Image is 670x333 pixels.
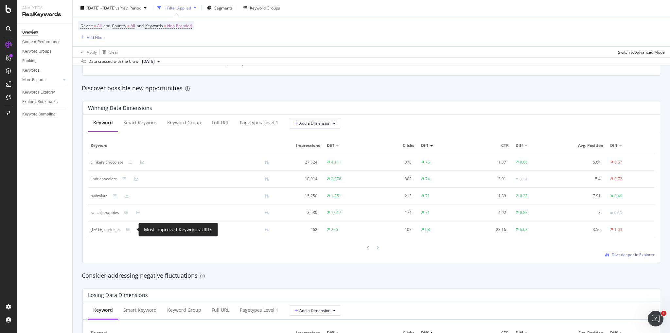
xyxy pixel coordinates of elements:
[22,111,68,118] a: Keyword Sampling
[22,89,68,96] a: Keywords Explorer
[145,23,163,28] span: Keywords
[97,21,102,30] span: All
[279,210,317,216] div: 3,530
[331,176,341,182] div: 2,076
[93,119,113,126] div: Keyword
[88,59,139,64] div: Data crossed with the Crawl
[421,143,428,149] span: Diff
[614,227,622,233] div: 1.03
[250,5,280,10] div: Keyword Groups
[563,159,600,165] div: 5.64
[468,143,509,149] span: CTR
[100,47,118,57] button: Clear
[82,84,661,93] div: Discover possible new opportunities
[520,159,528,165] div: 0.08
[520,193,528,199] div: 0.38
[614,193,622,199] div: 0.49
[22,67,40,74] div: Keywords
[563,193,600,199] div: 7.91
[22,48,68,55] a: Keyword Groups
[520,176,527,182] div: 0.14
[131,21,135,30] span: All
[22,67,68,74] a: Keywords
[425,176,430,182] div: 74
[87,5,115,10] span: [DATE] - [DATE]
[648,311,663,326] iframe: Intercom live chat
[468,193,506,199] div: 1.39
[279,176,317,182] div: 10,014
[240,119,278,126] div: pagetypes Level 1
[87,49,97,55] div: Apply
[91,176,117,182] div: lindt chocolate
[614,159,622,165] div: 0.67
[331,159,341,165] div: 4,111
[88,292,148,298] div: Losing Data Dimensions
[22,29,68,36] a: Overview
[123,307,157,313] div: Smart Keyword
[516,143,523,149] span: Diff
[327,143,334,149] span: Diff
[618,49,665,55] div: Switch to Advanced Mode
[520,210,528,216] div: 0.83
[94,23,96,28] span: =
[425,193,430,199] div: 71
[22,29,38,36] div: Overview
[563,227,600,233] div: 3.56
[614,210,622,216] div: 0.03
[22,58,68,64] a: Ranking
[331,193,341,199] div: 1,251
[374,193,412,199] div: 213
[294,120,330,126] span: Add a Dimension
[109,49,118,55] div: Clear
[91,227,121,233] div: halloween sprinkles
[91,159,123,165] div: clinkers chocolate
[91,193,108,199] div: hydralyte
[374,143,414,149] span: Clicks
[22,58,37,64] div: Ranking
[425,210,430,216] div: 71
[115,5,141,10] span: vs Prev. Period
[139,58,163,65] button: [DATE]
[425,159,430,165] div: 76
[241,3,283,13] button: Keyword Groups
[167,119,201,126] div: Keyword Group
[204,3,235,13] button: Segments
[614,176,622,182] div: 0.72
[615,47,665,57] button: Switch to Advanced Mode
[112,23,126,28] span: Country
[374,210,412,216] div: 174
[127,23,130,28] span: =
[279,227,317,233] div: 462
[22,77,45,83] div: More Reports
[164,5,191,10] div: 1 Filter Applied
[22,77,61,83] a: More Reports
[612,252,655,257] span: Dive deeper in Explorer
[289,305,341,316] button: Add a Dimension
[155,3,199,13] button: 1 Filter Applied
[563,176,600,182] div: 5.4
[610,143,617,149] span: Diff
[22,98,58,105] div: Explorer Bookmarks
[22,111,56,118] div: Keyword Sampling
[563,210,600,216] div: 3
[82,272,661,280] div: Consider addressing negative fluctuations
[22,89,55,96] div: Keywords Explorer
[167,21,192,30] span: Non-Branded
[88,105,152,111] div: Winning Data Dimensions
[22,48,51,55] div: Keyword Groups
[93,307,113,313] div: Keyword
[331,227,338,233] div: 226
[78,33,104,41] button: Add Filter
[279,143,320,149] span: Impressions
[468,210,506,216] div: 4.92
[91,210,119,216] div: rascals nappies
[331,210,341,216] div: 1,017
[22,5,67,11] div: Analytics
[605,252,655,257] a: Dive deeper in Explorer
[279,159,317,165] div: 27,524
[661,311,666,316] span: 1
[144,226,212,234] div: Most-improved Keywords-URLs
[468,159,506,165] div: 1.37
[91,143,273,149] span: Keyword
[123,119,157,126] div: Smart Keyword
